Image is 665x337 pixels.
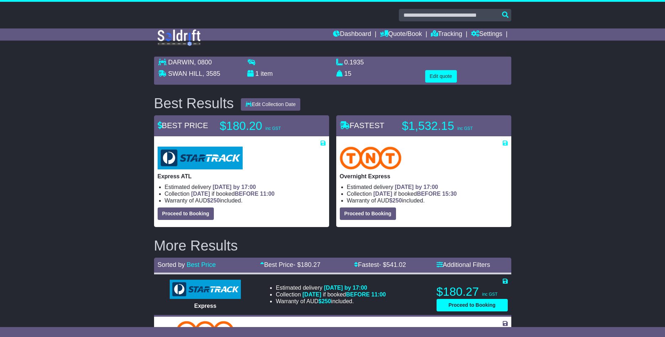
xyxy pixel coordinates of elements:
[395,184,438,190] span: [DATE] by 17:00
[347,197,508,204] li: Warranty of AUD included.
[265,126,281,131] span: inc GST
[347,184,508,190] li: Estimated delivery
[191,191,274,197] span: if booked
[261,70,273,77] span: item
[158,261,185,268] span: Sorted by
[276,327,386,333] li: Estimated delivery
[437,299,508,311] button: Proceed to Booking
[165,190,326,197] li: Collection
[373,191,392,197] span: [DATE]
[276,284,386,291] li: Estimated delivery
[302,291,321,297] span: [DATE]
[347,190,508,197] li: Collection
[340,121,385,130] span: FASTEST
[344,59,364,66] span: 0.1935
[213,184,256,190] span: [DATE] by 17:00
[302,291,386,297] span: if booked
[158,121,208,130] span: BEST PRICE
[301,261,320,268] span: 180.27
[386,261,406,268] span: 541.02
[170,280,241,299] img: StarTrack: Express
[276,298,386,305] li: Warranty of AUD included.
[168,59,194,66] span: DARWIN
[151,95,238,111] div: Best Results
[340,207,396,220] button: Proceed to Booking
[344,70,352,77] span: 15
[340,173,508,180] p: Overnight Express
[437,261,490,268] a: Additional Filters
[431,28,462,41] a: Tracking
[346,291,370,297] span: BEFORE
[471,28,502,41] a: Settings
[340,147,402,169] img: TNT Domestic: Overnight Express
[389,198,402,204] span: $
[354,261,406,268] a: Fastest- $541.02
[318,298,331,304] span: $
[187,261,216,268] a: Best Price
[165,197,326,204] li: Warranty of AUD included.
[322,298,331,304] span: 250
[442,191,457,197] span: 15:30
[437,285,508,299] p: $180.27
[276,291,386,298] li: Collection
[402,119,491,133] p: $1,532.15
[207,198,220,204] span: $
[158,207,214,220] button: Proceed to Booking
[293,261,320,268] span: - $
[333,28,371,41] a: Dashboard
[260,261,320,268] a: Best Price- $180.27
[373,191,456,197] span: if booked
[371,291,386,297] span: 11:00
[220,119,309,133] p: $180.20
[241,98,300,111] button: Edit Collection Date
[260,191,275,197] span: 11:00
[255,70,259,77] span: 1
[392,198,402,204] span: 250
[210,198,220,204] span: 250
[158,173,326,180] p: Express ATL
[202,70,220,77] span: , 3585
[457,126,473,131] span: inc GST
[379,261,406,268] span: - $
[168,70,202,77] span: SWAN HILL
[194,303,216,309] span: Express
[380,28,422,41] a: Quote/Book
[425,70,457,83] button: Edit quote
[482,292,497,297] span: inc GST
[154,238,511,253] h2: More Results
[165,184,326,190] li: Estimated delivery
[324,285,367,291] span: [DATE] by 17:00
[158,147,243,169] img: StarTrack: Express ATL
[191,191,210,197] span: [DATE]
[194,59,212,66] span: , 0800
[417,191,441,197] span: BEFORE
[235,191,259,197] span: BEFORE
